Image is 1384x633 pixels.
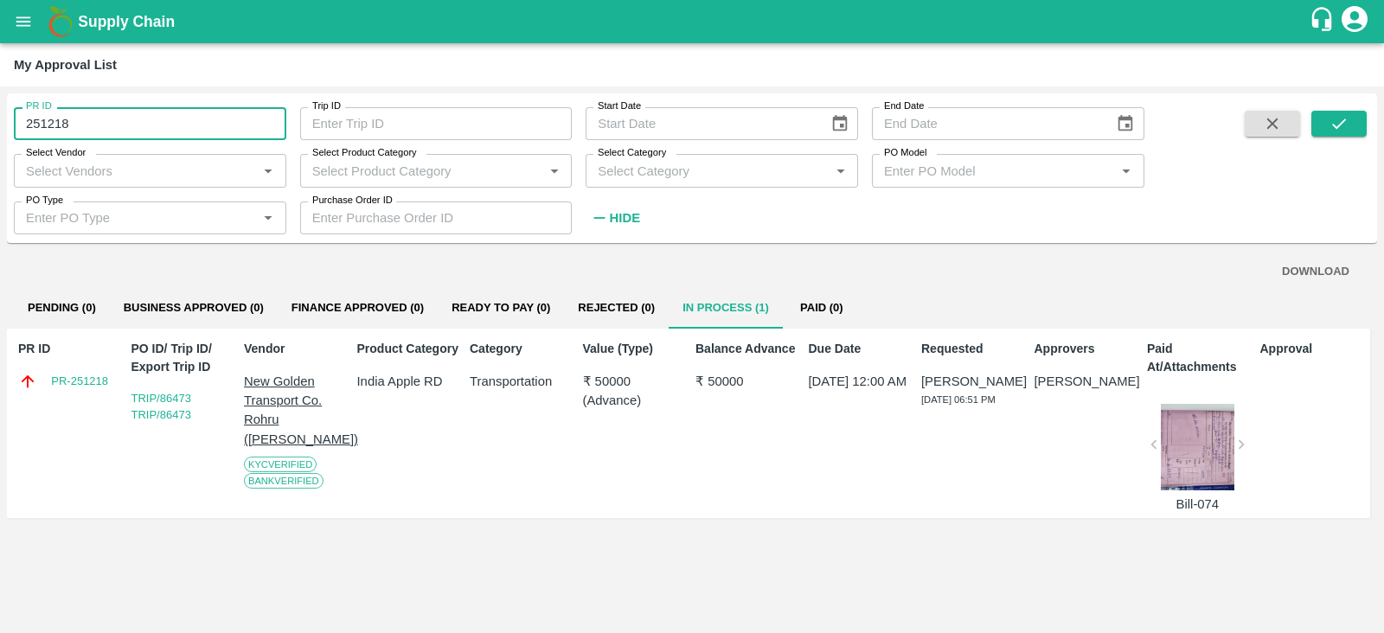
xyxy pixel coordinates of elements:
[1260,340,1366,358] p: Approval
[1275,257,1356,287] button: DOWNLOAD
[3,2,43,42] button: open drawer
[244,372,349,449] p: New Golden Transport Co. Rohru ([PERSON_NAME])
[305,159,539,182] input: Select Product Category
[19,207,253,229] input: Enter PO Type
[244,473,324,489] span: Bank Verified
[110,287,278,329] button: Business Approved (0)
[1035,372,1140,391] p: [PERSON_NAME]
[14,287,110,329] button: Pending (0)
[921,394,996,405] span: [DATE] 06:51 PM
[809,372,914,391] p: [DATE] 12:00 AM
[877,159,1111,182] input: Enter PO Model
[583,340,689,358] p: Value (Type)
[598,99,641,113] label: Start Date
[131,340,237,376] p: PO ID/ Trip ID/ Export Trip ID
[312,99,341,113] label: Trip ID
[823,107,856,140] button: Choose date
[872,107,1102,140] input: End Date
[830,159,852,182] button: Open
[131,392,191,422] a: TRIP/86473 TRIP/86473
[921,372,1027,391] p: [PERSON_NAME]
[19,159,253,182] input: Select Vendors
[278,287,438,329] button: Finance Approved (0)
[783,287,861,329] button: Paid (0)
[78,10,1309,34] a: Supply Chain
[583,391,689,410] p: ( Advance )
[26,194,63,208] label: PO Type
[257,207,279,229] button: Open
[598,146,666,160] label: Select Category
[26,146,86,160] label: Select Vendor
[244,340,349,358] p: Vendor
[438,287,564,329] button: Ready To Pay (0)
[257,159,279,182] button: Open
[884,99,924,113] label: End Date
[312,194,393,208] label: Purchase Order ID
[591,159,824,182] input: Select Category
[669,287,783,329] button: In Process (1)
[312,146,417,160] label: Select Product Category
[586,203,644,233] button: Hide
[18,340,124,358] p: PR ID
[300,107,573,140] input: Enter Trip ID
[1035,340,1140,358] p: Approvers
[695,340,801,358] p: Balance Advance
[1147,340,1253,376] p: Paid At/Attachments
[357,340,463,358] p: Product Category
[1109,107,1142,140] button: Choose date
[14,54,117,76] div: My Approval List
[1309,6,1339,37] div: customer-support
[695,372,801,391] p: ₹ 50000
[470,372,575,391] p: Transportation
[300,201,573,234] input: Enter Purchase Order ID
[1339,3,1370,40] div: account of current user
[564,287,669,329] button: Rejected (0)
[1161,495,1234,514] p: Bill-074
[1115,159,1137,182] button: Open
[921,340,1027,358] p: Requested
[357,372,463,391] p: India Apple RD
[583,372,689,391] p: ₹ 50000
[26,99,52,113] label: PR ID
[809,340,914,358] p: Due Date
[43,4,78,39] img: logo
[610,211,640,225] strong: Hide
[586,107,816,140] input: Start Date
[470,340,575,358] p: Category
[244,457,317,472] span: KYC Verified
[884,146,927,160] label: PO Model
[78,13,175,30] b: Supply Chain
[543,159,566,182] button: Open
[51,373,108,390] a: PR-251218
[14,107,286,140] input: Enter PR ID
